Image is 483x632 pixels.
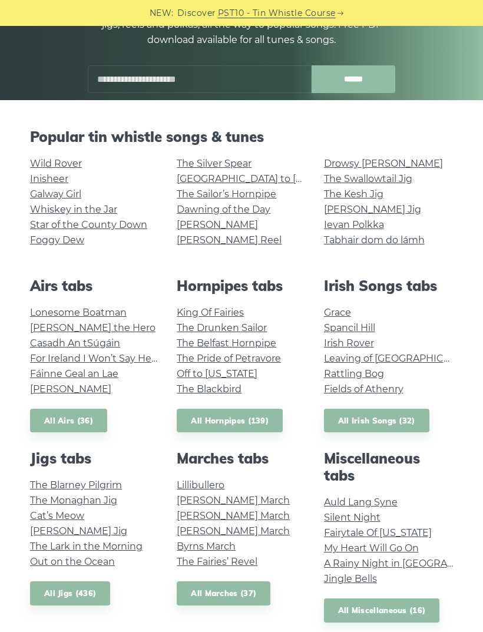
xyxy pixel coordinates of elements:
[324,542,419,554] a: My Heart Will Go On
[30,219,147,230] a: Star of the County Down
[30,409,107,433] a: All Airs (36)
[177,450,306,467] h2: Marches tabs
[324,277,453,295] h2: Irish Songs tabs
[30,525,127,537] a: [PERSON_NAME] Jig
[30,556,115,567] a: Out on the Ocean
[30,450,159,467] h2: Jigs tabs
[30,353,186,364] a: For Ireland I Won’t Say Her Name
[324,322,375,333] a: Spancil Hill
[30,383,111,395] a: [PERSON_NAME]
[30,337,120,349] a: Casadh An tSúgáin
[177,581,270,605] a: All Marches (37)
[324,188,383,200] a: The Kesh Jig
[30,307,127,318] a: Lonesome Boatman
[324,527,432,538] a: Fairytale Of [US_STATE]
[324,353,476,364] a: Leaving of [GEOGRAPHIC_DATA]
[324,234,425,246] a: Tabhair dom do lámh
[177,234,282,246] a: [PERSON_NAME] Reel
[177,337,276,349] a: The Belfast Hornpipe
[324,409,429,433] a: All Irish Songs (32)
[30,234,84,246] a: Foggy Dew
[324,219,384,230] a: Ievan Polkka
[150,6,174,20] span: NEW:
[177,158,252,169] a: The Silver Spear
[177,173,394,184] a: [GEOGRAPHIC_DATA] to [GEOGRAPHIC_DATA]
[324,383,403,395] a: Fields of Athenry
[177,479,224,491] a: Lillibullero
[30,204,117,215] a: Whiskey in the Jar
[324,158,443,169] a: Drowsy [PERSON_NAME]
[324,173,412,184] a: The Swallowtail Jig
[177,188,276,200] a: The Sailor’s Hornpipe
[177,307,244,318] a: King Of Fairies
[177,6,216,20] span: Discover
[177,383,241,395] a: The Blackbird
[30,173,68,184] a: Inisheer
[177,277,306,295] h2: Hornpipes tabs
[30,510,84,521] a: Cat’s Meow
[324,337,374,349] a: Irish Rover
[218,6,336,20] a: PST10 - Tin Whistle Course
[324,368,384,379] a: Rattling Bog
[324,573,377,584] a: Jingle Bells
[30,322,156,333] a: [PERSON_NAME] the Hero
[30,368,118,379] a: Fáinne Geal an Lae
[30,128,453,145] h2: Popular tin whistle songs & tunes
[324,307,351,318] a: Grace
[177,204,270,215] a: Dawning of the Day
[30,277,159,295] h2: Airs tabs
[177,219,258,230] a: [PERSON_NAME]
[177,525,290,537] a: [PERSON_NAME] March
[30,541,143,552] a: The Lark in the Morning
[30,158,82,169] a: Wild Rover
[30,495,117,506] a: The Monaghan Jig
[177,541,236,552] a: Byrns March
[177,556,257,567] a: The Fairies’ Revel
[177,322,267,333] a: The Drunken Sailor
[324,512,381,523] a: Silent Night
[177,495,290,506] a: [PERSON_NAME] March
[30,479,122,491] a: The Blarney Pilgrim
[324,497,398,508] a: Auld Lang Syne
[177,368,257,379] a: Off to [US_STATE]
[324,204,421,215] a: [PERSON_NAME] Jig
[324,598,440,623] a: All Miscellaneous (16)
[177,409,283,433] a: All Hornpipes (139)
[30,188,81,200] a: Galway Girl
[30,581,110,605] a: All Jigs (436)
[177,353,281,364] a: The Pride of Petravore
[324,450,453,484] h2: Miscellaneous tabs
[177,510,290,521] a: [PERSON_NAME] March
